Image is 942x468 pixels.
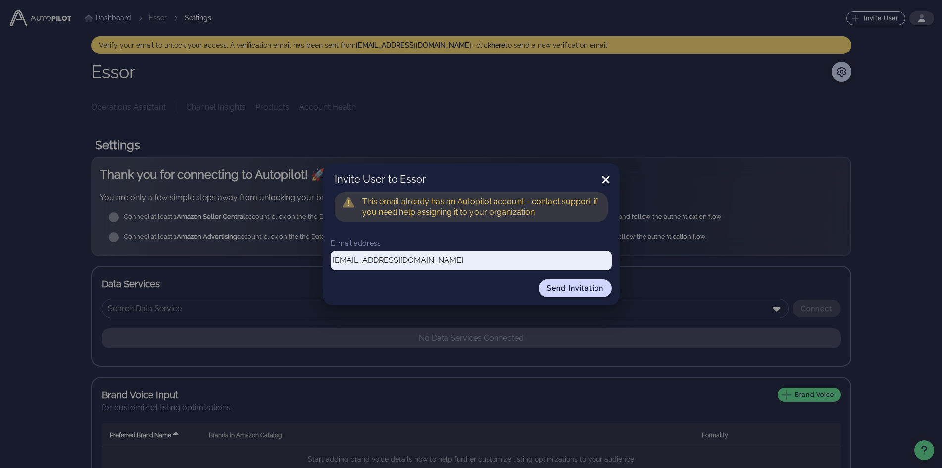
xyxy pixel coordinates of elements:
input: example@email.com [331,254,612,267]
label: E-mail address [331,239,381,247]
div: This email already has an Autopilot account - contact support if you need help assigning it to yo... [362,196,600,218]
div: Invite User to Essor [323,163,620,192]
button: Send invitation [539,279,612,297]
span: Send invitation [546,284,604,292]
